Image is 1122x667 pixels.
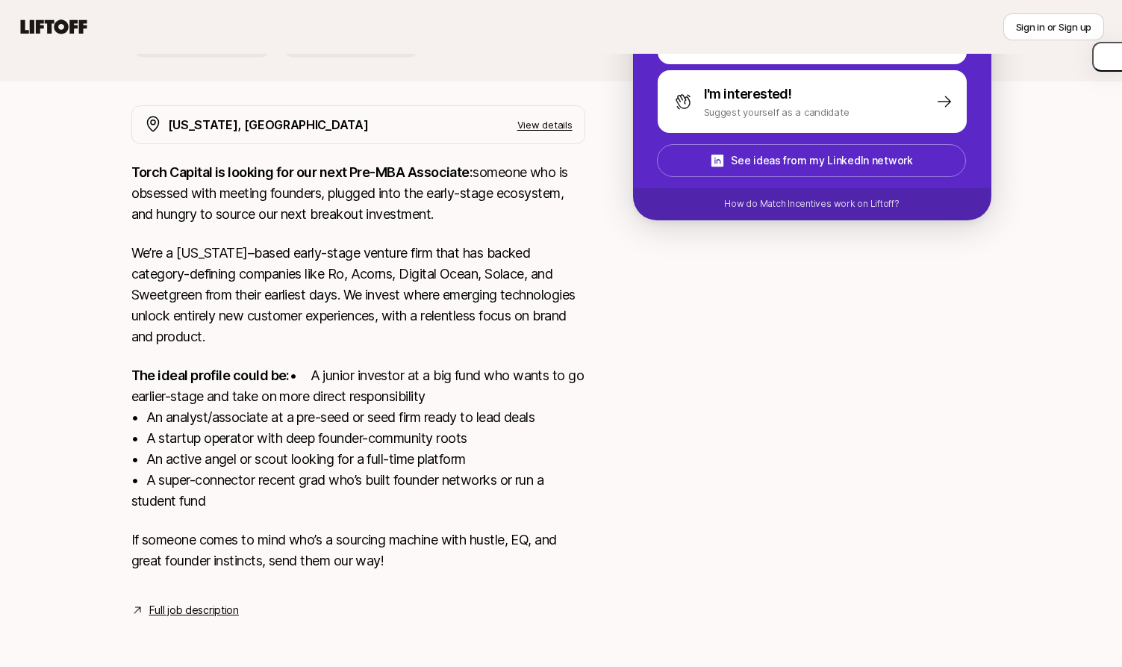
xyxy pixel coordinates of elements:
[704,84,792,105] p: I'm interested!
[131,365,585,512] p: • A junior investor at a big fund who wants to go earlier-stage and take on more direct responsib...
[168,115,369,134] p: [US_STATE], [GEOGRAPHIC_DATA]
[149,601,239,619] a: Full job description
[131,530,585,571] p: If someone comes to mind who’s a sourcing machine with hustle, EQ, and great founder instincts, s...
[131,367,290,383] strong: The ideal profile could be:
[704,105,850,120] p: Suggest yourself as a candidate
[131,162,585,225] p: someone who is obsessed with meeting founders, plugged into the early-stage ecosystem, and hungry...
[1003,13,1104,40] button: Sign in or Sign up
[731,152,912,170] p: See ideas from my LinkedIn network
[131,164,473,180] strong: Torch Capital is looking for our next Pre-MBA Associate:
[517,117,573,132] p: View details
[657,144,966,177] button: See ideas from my LinkedIn network
[724,197,899,211] p: How do Match Incentives work on Liftoff?
[131,243,585,347] p: We’re a [US_STATE]–based early-stage venture firm that has backed category-defining companies lik...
